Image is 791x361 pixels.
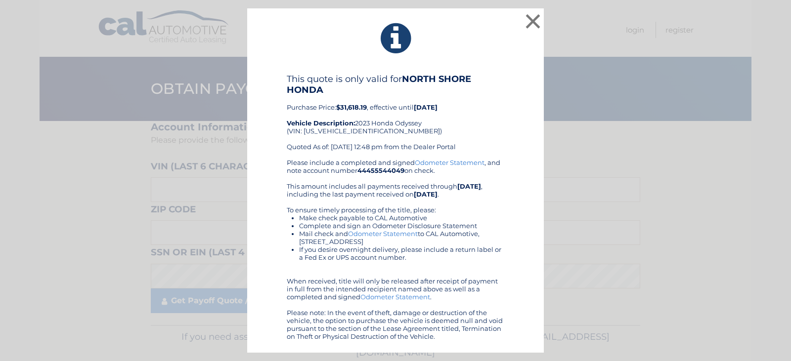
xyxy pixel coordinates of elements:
b: $31,618.19 [336,103,367,111]
b: [DATE] [414,190,438,198]
b: [DATE] [457,182,481,190]
strong: Vehicle Description: [287,119,355,127]
li: Mail check and to CAL Automotive, [STREET_ADDRESS] [299,230,504,245]
a: Odometer Statement [360,293,430,301]
a: Odometer Statement [415,159,484,166]
b: NORTH SHORE HONDA [287,74,471,95]
li: Complete and sign an Odometer Disclosure Statement [299,222,504,230]
h4: This quote is only valid for [287,74,504,95]
div: Purchase Price: , effective until 2023 Honda Odyssey (VIN: [US_VEHICLE_IDENTIFICATION_NUMBER]) Qu... [287,74,504,159]
div: Please include a completed and signed , and note account number on check. This amount includes al... [287,159,504,340]
li: If you desire overnight delivery, please include a return label or a Fed Ex or UPS account number. [299,245,504,261]
li: Make check payable to CAL Automotive [299,214,504,222]
b: [DATE] [414,103,438,111]
button: × [523,11,543,31]
b: 44455544049 [357,166,404,174]
a: Odometer Statement [348,230,418,238]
